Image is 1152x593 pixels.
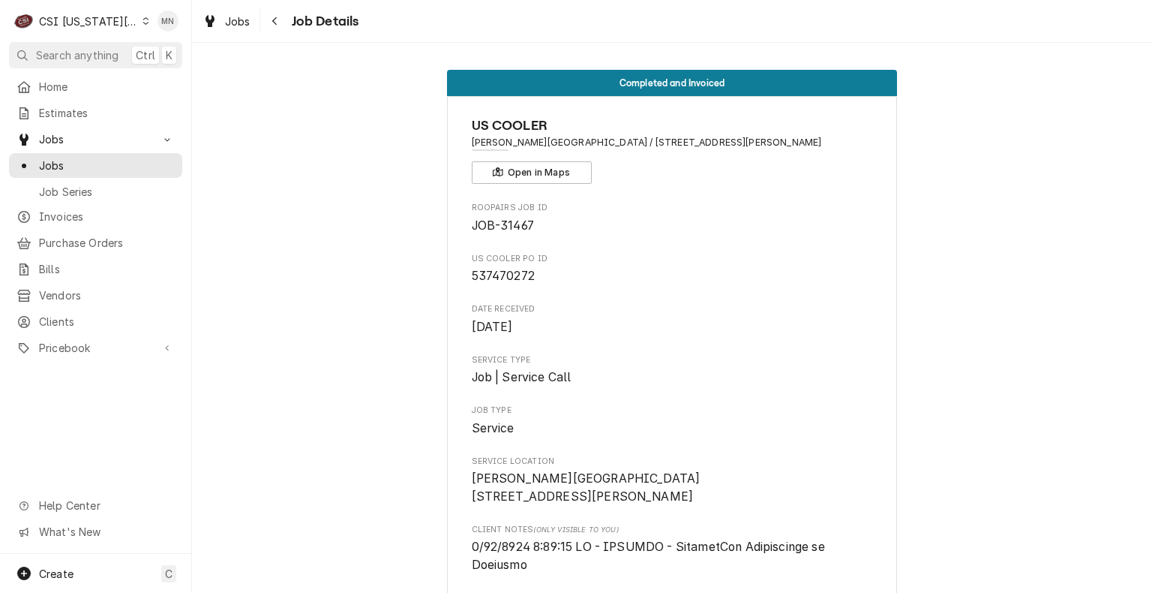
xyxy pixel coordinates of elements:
span: Estimates [39,105,175,121]
span: Jobs [39,158,175,173]
div: Job Type [472,405,873,437]
span: Roopairs Job ID [472,202,873,214]
div: MN [157,11,178,32]
span: Job Details [287,11,359,32]
a: Jobs [9,153,182,178]
div: Melissa Nehls's Avatar [157,11,178,32]
a: Go to What's New [9,519,182,544]
span: Date Received [472,318,873,336]
button: Open in Maps [472,161,592,184]
span: Invoices [39,209,175,224]
span: Completed and Invoiced [619,78,725,88]
span: Search anything [36,47,118,63]
span: Ctrl [136,47,155,63]
div: Service Type [472,354,873,387]
button: Navigate back [263,9,287,33]
span: Service [472,421,514,435]
a: Clients [9,309,182,334]
span: Date Received [472,303,873,315]
div: Client Information [472,116,873,184]
div: CSI [US_STATE][GEOGRAPHIC_DATA] [39,14,138,29]
div: US Cooler PO ID [472,253,873,285]
div: CSI Kansas City's Avatar [13,11,34,32]
span: [PERSON_NAME][GEOGRAPHIC_DATA] [STREET_ADDRESS][PERSON_NAME] [472,471,700,504]
span: Client Notes [472,524,873,536]
div: Date Received [472,303,873,336]
div: Service Location [472,456,873,506]
a: Bills [9,257,182,281]
span: (Only Visible to You) [533,525,618,534]
span: Jobs [225,14,250,29]
div: Roopairs Job ID [472,202,873,234]
a: Go to Help Center [9,493,182,518]
span: Service Location [472,456,873,468]
a: Jobs [196,9,256,34]
span: Vendors [39,287,175,303]
span: [DATE] [472,320,513,334]
span: Help Center [39,498,173,513]
button: Search anythingCtrlK [9,42,182,68]
span: Home [39,79,175,95]
a: Estimates [9,101,182,125]
a: Job Series [9,179,182,204]
span: 537470272 [472,269,535,283]
a: Go to Pricebook [9,336,182,360]
span: Bills [39,261,175,277]
span: Pricebook [39,340,152,356]
span: Job Type [472,420,873,438]
a: Home [9,74,182,99]
span: Service Location [472,470,873,505]
span: Service Type [472,354,873,366]
span: Create [39,567,73,580]
a: Purchase Orders [9,230,182,255]
span: Jobs [39,131,152,147]
a: Invoices [9,204,182,229]
span: Job Type [472,405,873,417]
span: Service Type [472,369,873,387]
span: Job Series [39,184,175,200]
div: C [13,11,34,32]
span: Purchase Orders [39,235,175,251]
span: K [166,47,172,63]
a: Vendors [9,283,182,308]
span: What's New [39,524,173,540]
span: Roopairs Job ID [472,217,873,235]
span: Address [472,136,873,149]
span: JOB-31467 [472,218,534,233]
span: Clients [39,314,175,330]
a: Go to Jobs [9,127,182,152]
div: Status [447,70,897,96]
span: US Cooler PO ID [472,253,873,265]
span: Job | Service Call [472,370,571,384]
span: US Cooler PO ID [472,267,873,285]
span: Name [472,116,873,136]
span: C [165,566,172,582]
